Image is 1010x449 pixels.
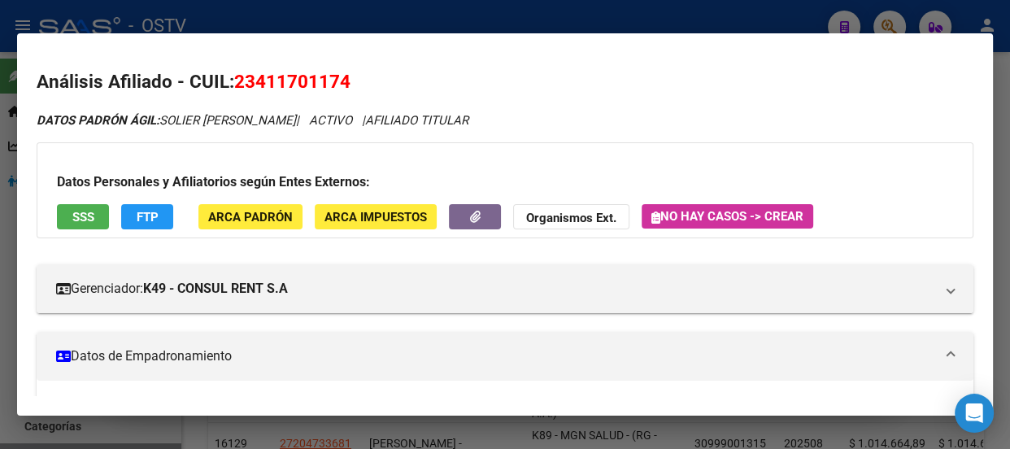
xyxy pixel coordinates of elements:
span: ARCA Impuestos [324,210,427,224]
mat-expansion-panel-header: Gerenciador:K49 - CONSUL RENT S.A [37,264,973,313]
button: Organismos Ext. [513,204,629,229]
span: SOLIER [PERSON_NAME] [37,113,296,128]
mat-panel-title: Gerenciador: [56,279,934,299]
span: No hay casos -> Crear [651,209,803,224]
strong: Organismos Ext. [526,211,616,225]
strong: DATOS PADRÓN ÁGIL: [37,113,159,128]
button: SSS [57,204,109,229]
button: FTP [121,204,173,229]
h3: Datos Personales y Afiliatorios según Entes Externos: [57,172,953,192]
mat-expansion-panel-header: Datos de Empadronamiento [37,332,973,381]
button: ARCA Impuestos [315,204,437,229]
mat-panel-title: Datos de Empadronamiento [56,347,934,366]
span: AFILIADO TITULAR [365,113,468,128]
span: FTP [137,210,159,224]
h2: Análisis Afiliado - CUIL: [37,68,973,96]
span: 23411701174 [234,71,350,92]
strong: K49 - CONSUL RENT S.A [143,279,288,299]
button: No hay casos -> Crear [642,204,813,229]
div: Open Intercom Messenger [955,394,994,433]
button: ARCA Padrón [198,204,303,229]
span: SSS [72,210,94,224]
span: ARCA Padrón [208,210,293,224]
i: | ACTIVO | [37,113,468,128]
